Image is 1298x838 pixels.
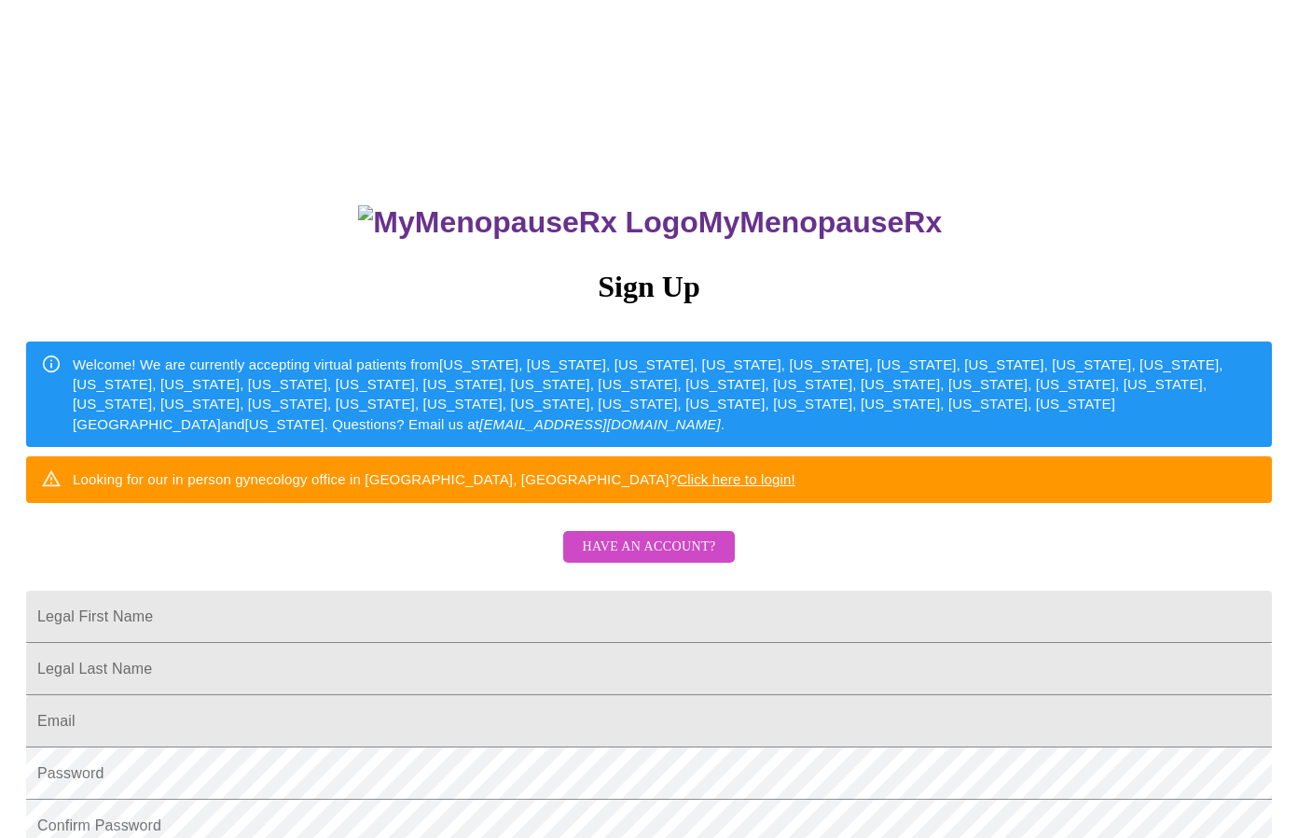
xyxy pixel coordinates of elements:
div: Welcome! We are currently accepting virtual patients from [US_STATE], [US_STATE], [US_STATE], [US... [73,347,1257,442]
button: Have an account? [563,531,734,564]
a: Have an account? [559,552,739,567]
div: Looking for our in person gynecology office in [GEOGRAPHIC_DATA], [GEOGRAPHIC_DATA]? [73,462,795,496]
a: Click here to login! [677,471,795,487]
span: Have an account? [582,536,715,559]
img: MyMenopauseRx Logo [358,205,697,240]
em: [EMAIL_ADDRESS][DOMAIN_NAME] [479,416,721,432]
h3: Sign Up [26,270,1272,304]
h3: MyMenopauseRx [29,205,1273,240]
